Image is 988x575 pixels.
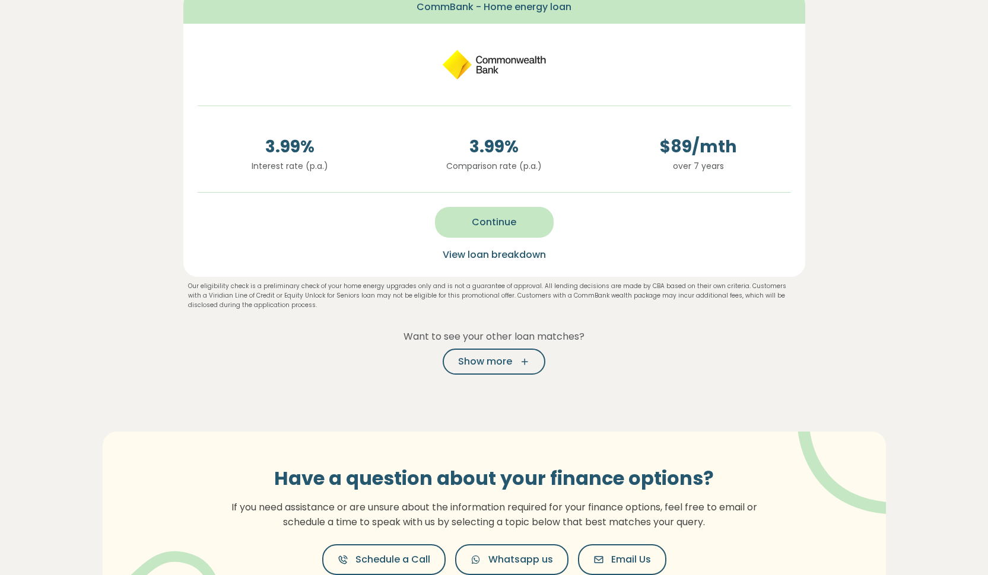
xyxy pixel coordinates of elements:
[458,354,512,369] span: Show more
[611,552,651,567] span: Email Us
[188,282,800,310] p: Our eligibility check is a preliminary check of your home energy upgrades only and is not a guara...
[767,399,922,515] img: vector
[443,248,546,261] span: View loan breakdown
[606,135,791,159] span: $ 89 /mth
[606,159,791,172] p: over 7 years
[443,349,545,375] button: Show more
[488,552,553,567] span: Whatsapp us
[402,159,587,172] p: Comparison rate (p.a.)
[439,247,549,263] button: View loan breakdown
[578,544,666,575] button: Email Us
[441,38,548,91] img: cba logo
[322,544,446,575] button: Schedule a Call
[435,207,554,238] button: Continue
[455,544,568,575] button: Whatsapp us
[402,135,587,159] span: 3.99 %
[224,500,764,530] p: If you need assistance or are unsure about the information required for your finance options, fee...
[198,159,383,172] p: Interest rate (p.a.)
[198,135,383,159] span: 3.99 %
[183,329,805,344] p: Want to see your other loan matches?
[472,215,516,229] span: Continue
[224,467,764,490] h3: Have a question about your finance options?
[355,552,430,567] span: Schedule a Call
